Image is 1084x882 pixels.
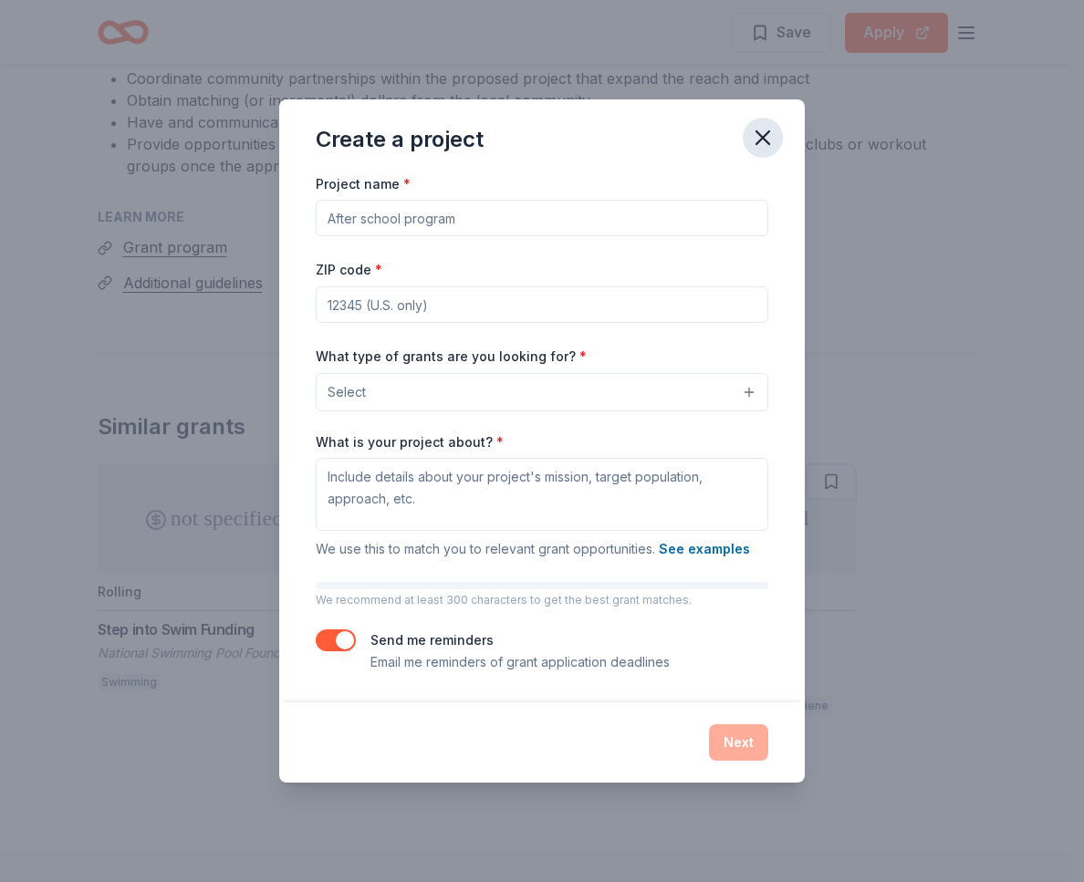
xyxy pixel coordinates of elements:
[316,261,382,279] label: ZIP code
[328,381,366,403] span: Select
[316,433,504,451] label: What is your project about?
[316,175,411,193] label: Project name
[370,651,670,673] p: Email me reminders of grant application deadlines
[316,200,768,236] input: After school program
[659,538,750,560] button: See examples
[316,541,750,556] span: We use this to match you to relevant grant opportunities.
[316,373,768,411] button: Select
[316,125,484,154] div: Create a project
[316,286,768,323] input: 12345 (U.S. only)
[316,348,587,366] label: What type of grants are you looking for?
[370,632,494,648] label: Send me reminders
[316,593,768,607] p: We recommend at least 300 characters to get the best grant matches.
